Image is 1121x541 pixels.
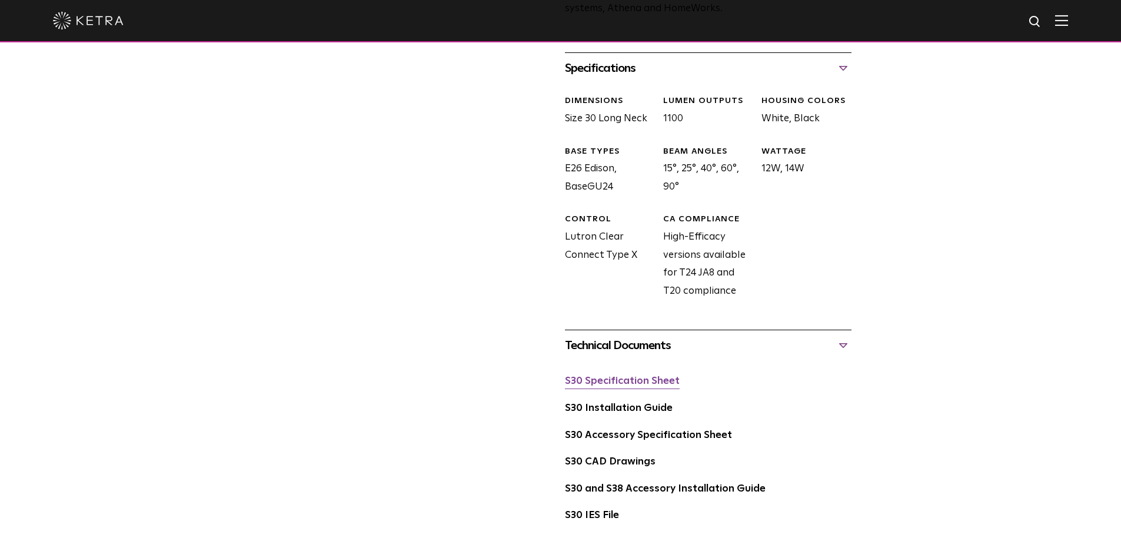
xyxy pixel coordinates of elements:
div: Size 30 Long Neck [556,95,654,128]
a: S30 Accessory Specification Sheet [565,430,732,440]
div: BASE TYPES [565,146,654,158]
div: CA COMPLIANCE [663,214,753,225]
div: 12W, 14W [753,146,851,197]
img: Hamburger%20Nav.svg [1055,15,1068,26]
div: High-Efficacy versions available for T24 JA8 and T20 compliance [654,214,753,300]
div: 15°, 25°, 40°, 60°, 90° [654,146,753,197]
a: S30 IES File [565,510,619,520]
a: S30 Installation Guide [565,403,673,413]
div: CONTROL [565,214,654,225]
div: WATTAGE [761,146,851,158]
div: LUMEN OUTPUTS [663,95,753,107]
div: E26 Edison, BaseGU24 [556,146,654,197]
a: S30 CAD Drawings [565,457,656,467]
div: White, Black [753,95,851,128]
img: ketra-logo-2019-white [53,12,124,29]
a: S30 Specification Sheet [565,376,680,386]
div: HOUSING COLORS [761,95,851,107]
div: 1100 [654,95,753,128]
div: Lutron Clear Connect Type X [556,214,654,300]
div: BEAM ANGLES [663,146,753,158]
div: DIMENSIONS [565,95,654,107]
a: S30 and S38 Accessory Installation Guide [565,484,766,494]
div: Technical Documents [565,336,851,355]
div: Specifications [565,59,851,78]
img: search icon [1028,15,1043,29]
